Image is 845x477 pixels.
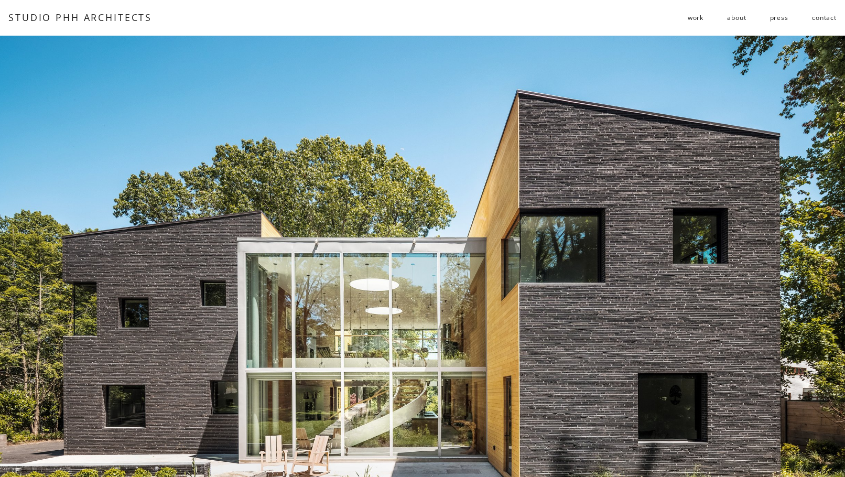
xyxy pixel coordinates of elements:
a: folder dropdown [688,9,703,27]
a: STUDIO PHH ARCHITECTS [8,11,152,24]
a: contact [812,9,837,27]
a: about [727,9,746,27]
a: press [770,9,788,27]
span: work [688,10,703,26]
